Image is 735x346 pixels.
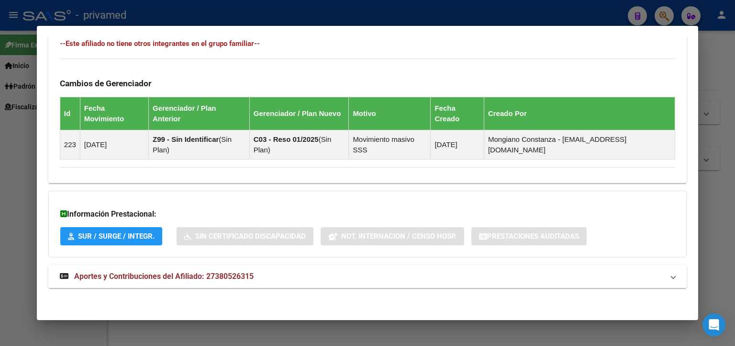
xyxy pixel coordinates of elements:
h3: Información Prestacional: [60,208,675,220]
strong: Z99 - Sin Identificar [153,135,219,143]
button: Not. Internacion / Censo Hosp. [321,227,464,245]
td: ( ) [249,130,349,160]
td: 223 [60,130,80,160]
th: Motivo [349,97,431,130]
td: [DATE] [80,130,148,160]
td: [DATE] [431,130,484,160]
span: Prestaciones Auditadas [487,232,579,241]
strong: C03 - Reso 01/2025 [254,135,319,143]
button: SUR / SURGE / INTEGR. [60,227,162,245]
td: Movimiento masivo SSS [349,130,431,160]
button: Sin Certificado Discapacidad [177,227,313,245]
h4: --Este afiliado no tiene otros integrantes en el grupo familiar-- [60,38,675,49]
div: Open Intercom Messenger [702,313,725,336]
span: Not. Internacion / Censo Hosp. [341,232,457,241]
td: ( ) [148,130,249,160]
td: Mongiano Constanza - [EMAIL_ADDRESS][DOMAIN_NAME] [484,130,675,160]
mat-expansion-panel-header: Aportes y Contribuciones del Afiliado: 27380526315 [48,265,687,288]
th: Fecha Movimiento [80,97,148,130]
span: SUR / SURGE / INTEGR. [78,232,155,241]
th: Gerenciador / Plan Anterior [148,97,249,130]
th: Fecha Creado [431,97,484,130]
button: Prestaciones Auditadas [471,227,587,245]
th: Gerenciador / Plan Nuevo [249,97,349,130]
th: Creado Por [484,97,675,130]
span: Sin Certificado Discapacidad [195,232,306,241]
th: Id [60,97,80,130]
span: Aportes y Contribuciones del Afiliado: 27380526315 [74,272,254,281]
h3: Cambios de Gerenciador [60,78,675,89]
